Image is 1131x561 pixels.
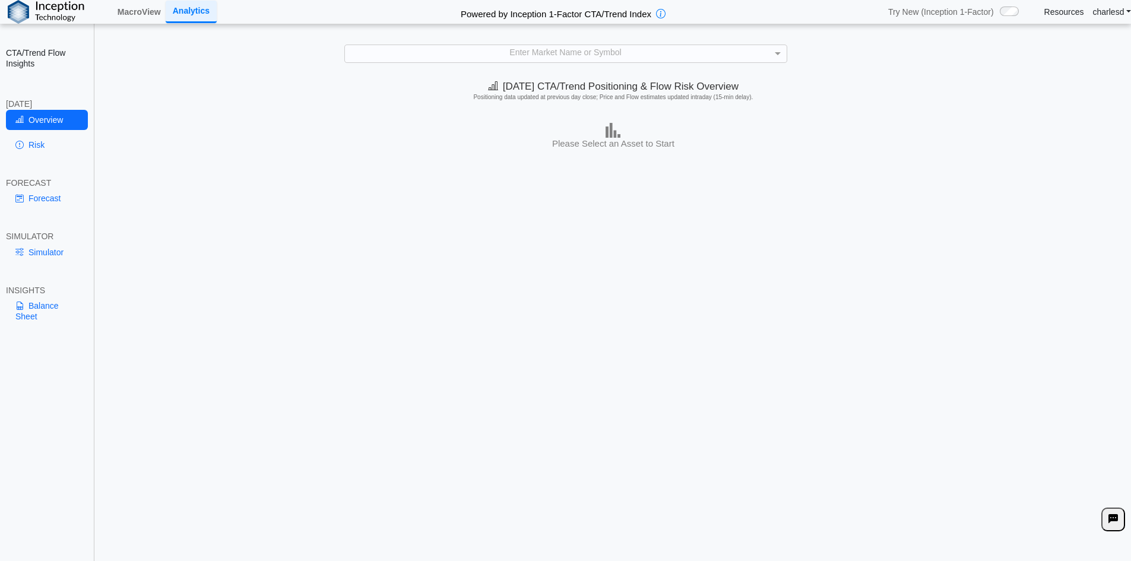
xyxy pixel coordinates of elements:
[166,1,217,23] a: Analytics
[99,138,1128,150] h3: Please Select an Asset to Start
[456,4,656,20] h2: Powered by Inception 1-Factor CTA/Trend Index
[345,45,787,62] div: Enter Market Name or Symbol
[1093,7,1131,17] a: charlesd
[6,135,88,155] a: Risk
[100,94,1126,101] h5: Positioning data updated at previous day close; Price and Flow estimates updated intraday (15-min...
[113,2,166,22] a: MacroView
[6,99,88,109] div: [DATE]
[488,81,739,92] span: [DATE] CTA/Trend Positioning & Flow Risk Overview
[6,296,88,327] a: Balance Sheet
[6,188,88,208] a: Forecast
[6,47,88,69] h2: CTA/Trend Flow Insights
[6,231,88,242] div: SIMULATOR
[6,110,88,130] a: Overview
[6,178,88,188] div: FORECAST
[888,7,994,17] span: Try New (Inception 1-Factor)
[606,123,620,138] img: bar-chart.png
[6,242,88,262] a: Simulator
[6,285,88,296] div: INSIGHTS
[1044,7,1084,17] a: Resources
